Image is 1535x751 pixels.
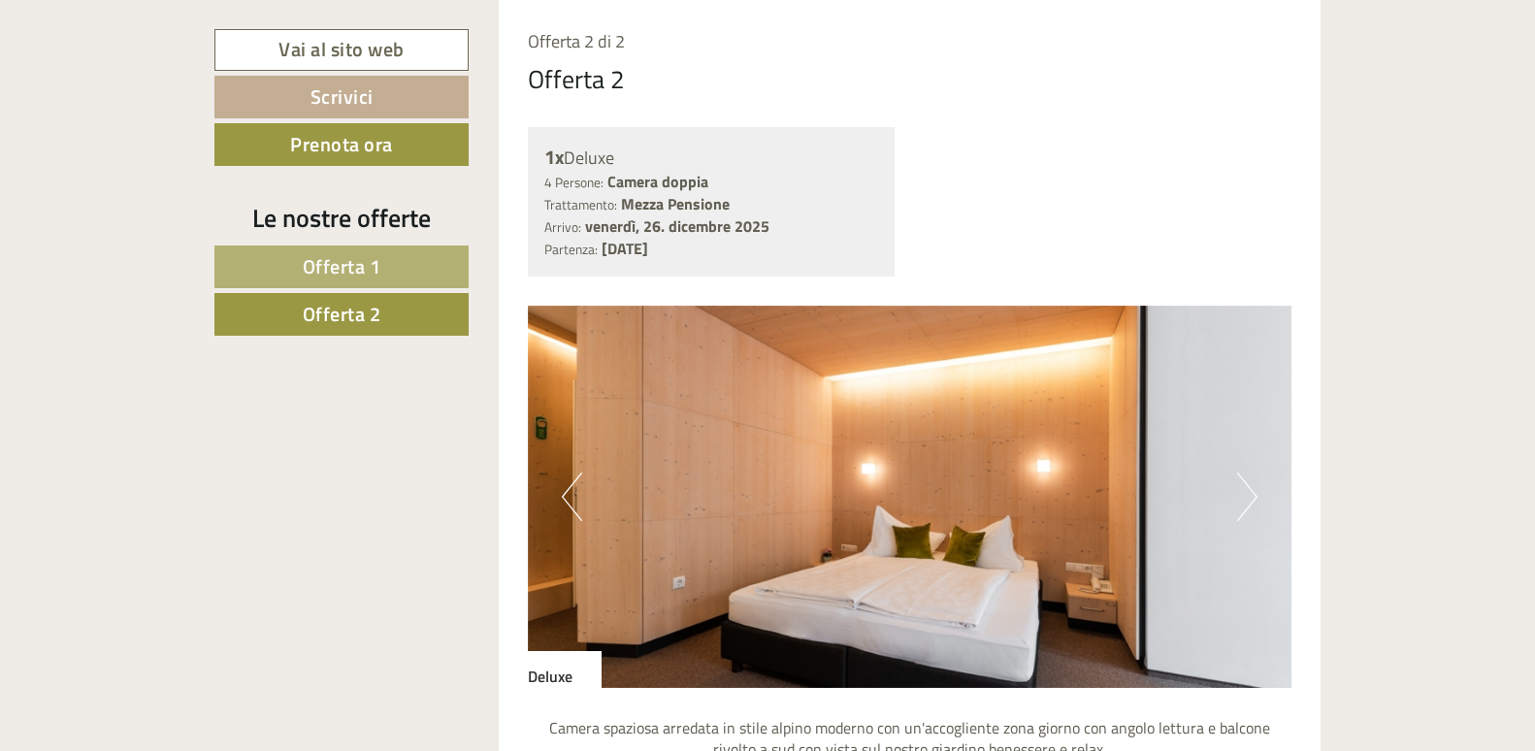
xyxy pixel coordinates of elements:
div: Deluxe [544,144,879,172]
b: 1x [544,142,564,172]
b: Camera doppia [607,170,708,193]
button: Previous [562,473,582,521]
div: Le nostre offerte [214,200,469,236]
b: [DATE] [602,237,648,260]
small: 4 Persone: [544,173,604,192]
span: Offerta 2 di 2 [528,28,625,54]
div: Deluxe [528,651,602,688]
small: Partenza: [544,240,598,259]
small: Trattamento: [544,195,617,214]
b: Mezza Pensione [621,192,730,215]
b: venerdì, 26. dicembre 2025 [585,214,769,238]
a: Scrivici [214,76,469,118]
div: Offerta 2 [528,61,625,97]
span: Offerta 2 [303,299,381,329]
img: image [528,306,1292,688]
span: Offerta 1 [303,251,381,281]
a: Prenota ora [214,123,469,166]
button: Next [1237,473,1257,521]
a: Vai al sito web [214,29,469,71]
small: Arrivo: [544,217,581,237]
